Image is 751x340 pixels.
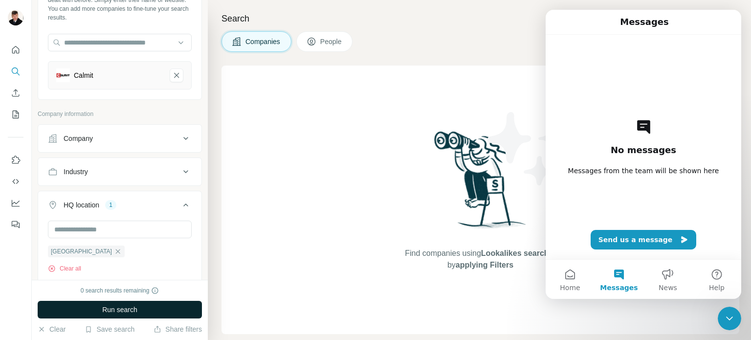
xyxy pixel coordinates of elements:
[38,110,202,118] p: Company information
[245,37,281,46] span: Companies
[402,248,558,271] span: Find companies using or by
[481,105,569,193] img: Surfe Illustration - Stars
[170,68,183,82] button: Calmit-remove-button
[456,261,513,269] span: applying Filters
[64,167,88,177] div: Industry
[85,324,134,334] button: Save search
[546,10,741,299] iframe: Intercom live chat
[8,41,23,59] button: Quick start
[8,106,23,123] button: My lists
[38,193,201,221] button: HQ location1
[38,301,202,318] button: Run search
[8,194,23,212] button: Dashboard
[51,247,112,256] span: [GEOGRAPHIC_DATA]
[221,12,739,25] h4: Search
[481,249,549,257] span: Lookalikes search
[430,129,531,238] img: Surfe Illustration - Woman searching with binoculars
[56,68,70,82] img: Calmit-logo
[8,151,23,169] button: Use Surfe on LinkedIn
[74,70,93,80] div: Calmit
[38,160,201,183] button: Industry
[8,84,23,102] button: Enrich CSV
[48,264,81,273] button: Clear all
[38,324,66,334] button: Clear
[64,200,99,210] div: HQ location
[154,324,202,334] button: Share filters
[8,63,23,80] button: Search
[8,173,23,190] button: Use Surfe API
[102,305,137,315] span: Run search
[64,134,93,143] div: Company
[8,10,23,25] img: Avatar
[8,216,23,233] button: Feedback
[38,127,201,150] button: Company
[105,201,116,209] div: 1
[320,37,343,46] span: People
[718,307,741,330] iframe: Intercom live chat
[81,286,159,295] div: 0 search results remaining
